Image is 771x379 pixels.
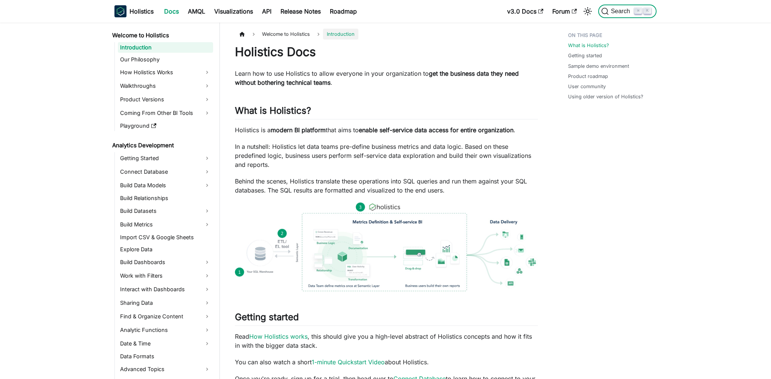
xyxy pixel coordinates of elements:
a: Build Dashboards [118,256,213,268]
kbd: K [644,8,651,14]
a: Build Relationships [118,193,213,203]
p: Behind the scenes, Holistics translate these operations into SQL queries and run them against you... [235,177,538,195]
h1: Holistics Docs [235,44,538,60]
kbd: ⌘ [634,8,642,14]
a: Docs [160,5,183,17]
a: Import CSV & Google Sheets [118,232,213,243]
a: How Holistics Works [118,66,213,78]
a: Forum [548,5,581,17]
img: Holistics [114,5,126,17]
a: API [258,5,276,17]
a: Product roadmap [568,73,608,80]
nav: Breadcrumbs [235,29,538,40]
p: Learn how to use Holistics to allow everyone in your organization to . [235,69,538,87]
p: You can also watch a short about Holistics. [235,358,538,367]
a: HolisticsHolistics [114,5,154,17]
span: Welcome to Holistics [258,29,314,40]
a: Introduction [118,42,213,53]
a: Release Notes [276,5,325,17]
span: Introduction [323,29,358,40]
a: Work with Filters [118,270,213,282]
a: Roadmap [325,5,361,17]
a: Sample demo environment [568,63,629,70]
p: Read , this should give you a high-level abstract of Holistics concepts and how it fits in with t... [235,332,538,350]
a: Our Philosophy [118,54,213,65]
a: Walkthroughs [118,80,213,92]
a: Home page [235,29,249,40]
a: Coming From Other BI Tools [118,107,213,119]
strong: enable self-service data access for entire organization [359,126,513,134]
strong: modern BI platform [271,126,326,134]
button: Search (Command+K) [598,5,657,18]
a: Advanced Topics [118,363,213,375]
h2: What is Holistics? [235,105,538,119]
p: Holistics is a that aims to . [235,125,538,134]
h2: Getting started [235,312,538,326]
a: v3.0 Docs [503,5,548,17]
a: Sharing Data [118,297,213,309]
a: Analytics Development [110,140,213,151]
span: Search [609,8,635,15]
a: Explore Data [118,244,213,255]
a: AMQL [183,5,210,17]
a: Build Metrics [118,219,213,231]
a: Data Formats [118,351,213,362]
a: What is Holistics? [568,42,609,49]
a: Analytic Functions [118,324,213,336]
a: How Holistics works [249,333,308,340]
a: Build Datasets [118,205,213,217]
a: Connect Database [118,166,213,178]
p: In a nutshell: Holistics let data teams pre-define business metrics and data logic. Based on thes... [235,142,538,169]
button: Switch between dark and light mode (currently light mode) [582,5,594,17]
a: Build Data Models [118,179,213,191]
a: Getting started [568,52,602,59]
a: Interact with Dashboards [118,283,213,295]
img: How Holistics fits in your Data Stack [235,202,538,291]
b: Holistics [130,7,154,16]
a: User community [568,83,606,90]
nav: Docs sidebar [107,23,220,379]
a: Playground [118,121,213,131]
a: Visualizations [210,5,258,17]
a: Product Versions [118,93,213,105]
a: Getting Started [118,152,213,164]
a: Using older version of Holistics? [568,93,643,100]
a: Find & Organize Content [118,310,213,322]
a: Date & Time [118,338,213,350]
a: 1-minute Quickstart Video [312,358,385,366]
a: Welcome to Holistics [110,30,213,41]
